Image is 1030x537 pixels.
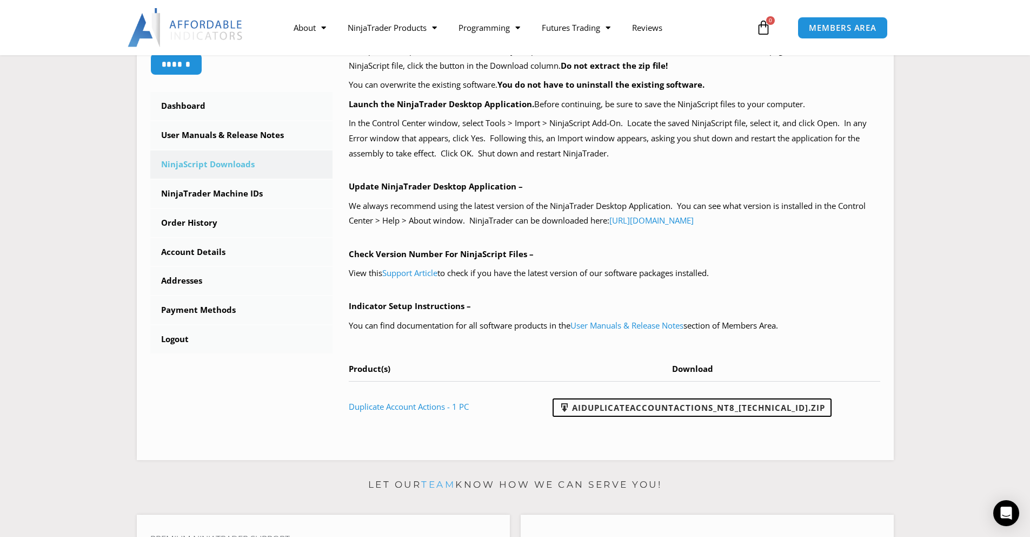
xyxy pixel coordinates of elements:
a: Reviews [621,15,673,40]
a: Account Details [150,238,333,266]
p: Your purchased products with available NinjaScript downloads are listed in the table below, at th... [349,43,880,74]
a: Dashboard [150,92,333,120]
span: MEMBERS AREA [809,24,876,32]
a: Addresses [150,267,333,295]
p: We always recommend using the latest version of the NinjaTrader Desktop Application. You can see ... [349,199,880,229]
p: View this to check if you have the latest version of our software packages installed. [349,266,880,281]
b: Do not extract the zip file! [561,60,668,71]
a: Payment Methods [150,296,333,324]
a: Programming [448,15,531,40]
p: In the Control Center window, select Tools > Import > NinjaScript Add-On. Locate the saved NinjaS... [349,116,880,161]
a: 0 [740,12,787,43]
b: You do not have to uninstall the existing software. [497,79,705,90]
span: 0 [766,16,775,25]
a: Order History [150,209,333,237]
a: NinjaTrader Machine IDs [150,180,333,208]
nav: Menu [283,15,753,40]
a: User Manuals & Release Notes [150,121,333,149]
p: You can overwrite the existing software. [349,77,880,93]
b: Update NinjaTrader Desktop Application – [349,181,523,192]
b: Launch the NinjaTrader Desktop Application. [349,99,534,109]
a: AIDuplicateAccountActions_NT8_[TECHNICAL_ID].zip [553,398,832,417]
a: Logout [150,325,333,353]
span: Product(s) [349,363,390,374]
a: NinjaTrader Products [337,15,448,40]
a: User Manuals & Release Notes [570,320,683,331]
a: team [421,479,455,490]
b: Check Version Number For NinjaScript Files – [349,248,534,259]
p: Before continuing, be sure to save the NinjaScript files to your computer. [349,97,880,112]
a: About [283,15,337,40]
a: MEMBERS AREA [798,17,888,39]
img: LogoAI | Affordable Indicators – NinjaTrader [128,8,244,47]
a: [URL][DOMAIN_NAME] [609,215,694,226]
a: Duplicate Account Actions - 1 PC [349,401,469,412]
b: Indicator Setup Instructions – [349,300,471,311]
a: Support Article [382,267,437,278]
nav: Account pages [150,92,333,353]
a: NinjaScript Downloads [150,150,333,179]
p: Let our know how we can serve you! [137,476,894,494]
div: Open Intercom Messenger [993,500,1019,526]
a: Futures Trading [531,15,621,40]
p: You can find documentation for all software products in the section of Members Area. [349,318,880,333]
span: Download [672,363,713,374]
